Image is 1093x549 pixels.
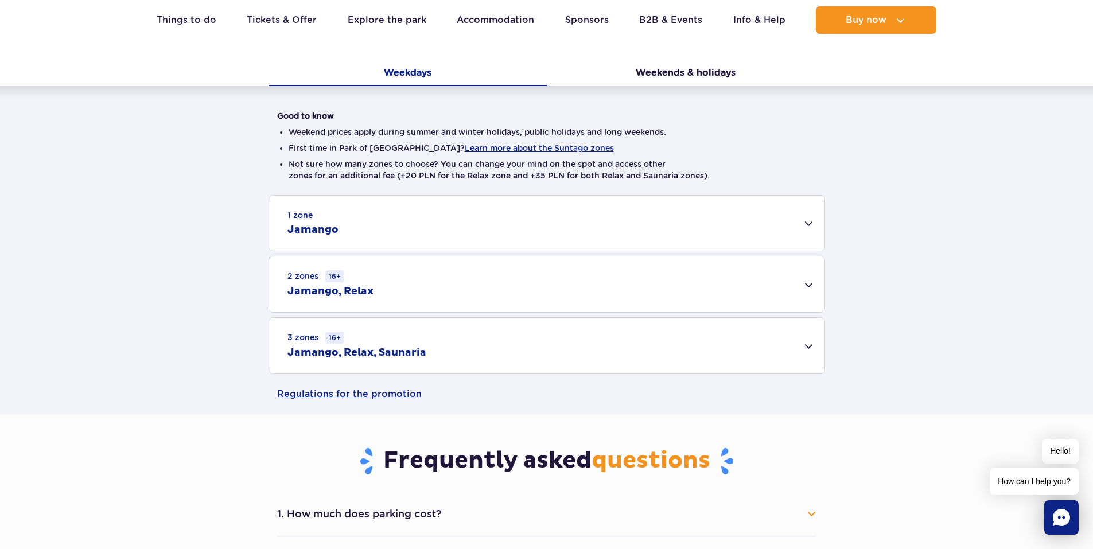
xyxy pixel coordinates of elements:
small: 2 zones [287,270,344,282]
a: Sponsors [565,6,609,34]
a: Info & Help [733,6,785,34]
a: Explore the park [348,6,426,34]
a: Accommodation [457,6,534,34]
strong: Good to know [277,111,334,120]
small: 1 zone [287,209,313,221]
a: B2B & Events [639,6,702,34]
button: Weekends & holidays [547,62,825,86]
small: 3 zones [287,332,344,344]
button: Weekdays [269,62,547,86]
button: Buy now [816,6,936,34]
button: 1. How much does parking cost? [277,501,816,527]
h3: Frequently asked [277,446,816,476]
a: Things to do [157,6,216,34]
h2: Jamango, Relax [287,285,374,298]
li: Not sure how many zones to choose? You can change your mind on the spot and access other zones fo... [289,158,805,181]
div: Chat [1044,500,1079,535]
h2: Jamango [287,223,339,237]
span: Hello! [1042,439,1079,464]
small: 16+ [325,332,344,344]
a: Tickets & Offer [247,6,317,34]
li: First time in Park of [GEOGRAPHIC_DATA]? [289,142,805,154]
span: How can I help you? [990,468,1079,495]
span: Buy now [846,15,886,25]
li: Weekend prices apply during summer and winter holidays, public holidays and long weekends. [289,126,805,138]
a: Regulations for the promotion [277,374,816,414]
h2: Jamango, Relax, Saunaria [287,346,426,360]
span: questions [592,446,710,475]
small: 16+ [325,270,344,282]
button: Learn more about the Suntago zones [465,143,614,153]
